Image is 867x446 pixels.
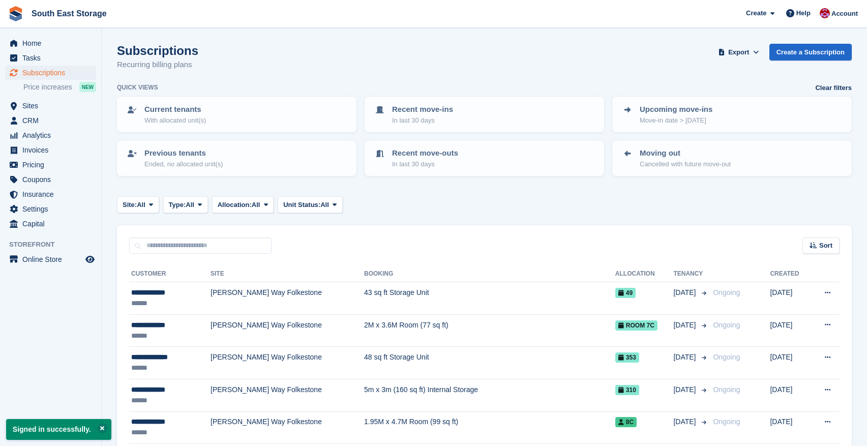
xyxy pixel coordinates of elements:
span: All [252,200,260,210]
span: Settings [22,202,83,216]
th: Customer [129,266,211,282]
span: Ongoing [713,418,740,426]
span: Account [831,9,858,19]
span: Room 7c [615,320,657,331]
a: Moving out Cancelled with future move-out [613,141,851,175]
span: Allocation: [218,200,252,210]
button: Allocation: All [212,196,274,213]
span: 310 [615,385,639,395]
p: Upcoming move-ins [640,104,712,115]
td: [PERSON_NAME] Way Folkestone [211,314,364,347]
span: 8C [615,417,637,427]
span: Subscriptions [22,66,83,80]
button: Type: All [163,196,208,213]
a: menu [5,158,96,172]
span: Invoices [22,143,83,157]
p: Current tenants [144,104,206,115]
span: Site: [123,200,137,210]
span: Online Store [22,252,83,266]
span: Capital [22,217,83,231]
span: [DATE] [673,287,698,298]
a: Previous tenants Ended, no allocated unit(s) [118,141,355,175]
a: menu [5,187,96,201]
span: CRM [22,113,83,128]
a: Clear filters [815,83,852,93]
a: menu [5,202,96,216]
th: Allocation [615,266,674,282]
a: menu [5,36,96,50]
span: Storefront [9,240,101,250]
a: menu [5,113,96,128]
span: Unit Status: [283,200,320,210]
h6: Quick views [117,83,158,92]
td: 2M x 3.6M Room (77 sq ft) [364,314,615,347]
p: Signed in successfully. [6,419,111,440]
td: 48 sq ft Storage Unit [364,347,615,379]
span: Price increases [23,82,72,92]
span: [DATE] [673,320,698,331]
span: All [186,200,194,210]
span: All [137,200,145,210]
a: menu [5,172,96,187]
a: Recent move-outs In last 30 days [366,141,603,175]
a: menu [5,252,96,266]
img: stora-icon-8386f47178a22dfd0bd8f6a31ec36ba5ce8667c1dd55bd0f319d3a0aa187defe.svg [8,6,23,21]
span: Ongoing [713,288,740,296]
div: NEW [79,82,96,92]
td: 1.95M x 4.7M Room (99 sq ft) [364,411,615,444]
th: Booking [364,266,615,282]
a: Upcoming move-ins Move-in date > [DATE] [613,98,851,131]
span: Ongoing [713,321,740,329]
span: 353 [615,352,639,363]
a: Current tenants With allocated unit(s) [118,98,355,131]
span: All [320,200,329,210]
a: menu [5,51,96,65]
p: With allocated unit(s) [144,115,206,126]
span: Insurance [22,187,83,201]
span: Create [746,8,766,18]
a: menu [5,99,96,113]
p: In last 30 days [392,115,453,126]
a: Create a Subscription [769,44,852,61]
img: Roger Norris [820,8,830,18]
td: 43 sq ft Storage Unit [364,282,615,315]
span: Type: [169,200,186,210]
a: menu [5,128,96,142]
td: [PERSON_NAME] Way Folkestone [211,411,364,444]
td: [DATE] [770,379,810,411]
span: Help [796,8,811,18]
a: Recent move-ins In last 30 days [366,98,603,131]
p: In last 30 days [392,159,458,169]
p: Recent move-ins [392,104,453,115]
button: Site: All [117,196,159,213]
a: menu [5,217,96,231]
span: Ongoing [713,353,740,361]
span: [DATE] [673,417,698,427]
span: Home [22,36,83,50]
p: Ended, no allocated unit(s) [144,159,223,169]
h1: Subscriptions [117,44,198,57]
td: [PERSON_NAME] Way Folkestone [211,347,364,379]
a: Price increases NEW [23,81,96,93]
p: Recurring billing plans [117,59,198,71]
span: Coupons [22,172,83,187]
span: Export [728,47,749,57]
span: [DATE] [673,352,698,363]
td: [DATE] [770,347,810,379]
p: Moving out [640,147,731,159]
span: Sort [819,241,832,251]
span: [DATE] [673,384,698,395]
p: Move-in date > [DATE] [640,115,712,126]
a: menu [5,66,96,80]
a: South East Storage [27,5,111,22]
span: Sites [22,99,83,113]
span: 49 [615,288,636,298]
td: 5m x 3m (160 sq ft) Internal Storage [364,379,615,411]
span: Tasks [22,51,83,65]
p: Previous tenants [144,147,223,159]
td: [PERSON_NAME] Way Folkestone [211,282,364,315]
th: Site [211,266,364,282]
a: menu [5,143,96,157]
span: Ongoing [713,385,740,394]
button: Unit Status: All [278,196,342,213]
